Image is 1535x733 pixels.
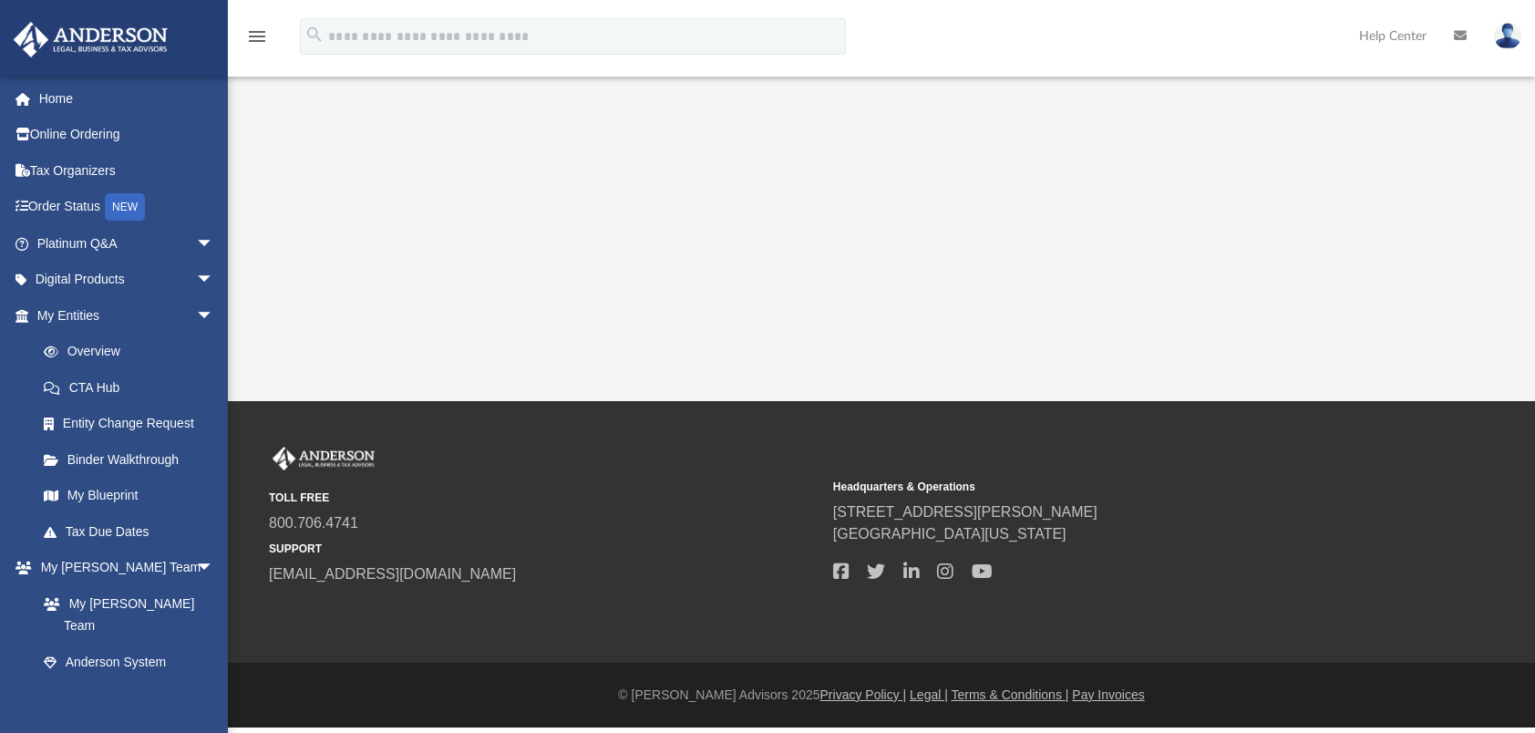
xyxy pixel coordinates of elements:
a: Order StatusNEW [13,189,242,226]
div: © [PERSON_NAME] Advisors 2025 [228,686,1535,705]
span: arrow_drop_down [196,297,232,335]
span: arrow_drop_down [196,550,232,587]
a: Binder Walkthrough [26,441,242,478]
a: Digital Productsarrow_drop_down [13,262,242,298]
a: Tax Due Dates [26,513,242,550]
a: Tax Organizers [13,152,242,189]
a: CTA Hub [26,369,242,406]
i: search [304,25,325,45]
small: Headquarters & Operations [833,479,1385,495]
a: My [PERSON_NAME] Teamarrow_drop_down [13,550,232,586]
i: menu [246,26,268,47]
a: Anderson System [26,644,232,680]
span: arrow_drop_down [196,225,232,263]
a: My Entitiesarrow_drop_down [13,297,242,334]
a: Home [13,80,242,117]
img: User Pic [1494,23,1521,49]
a: Entity Change Request [26,406,242,442]
a: 800.706.4741 [269,515,358,531]
a: [STREET_ADDRESS][PERSON_NAME] [833,504,1097,520]
a: Legal | [910,687,948,702]
img: Anderson Advisors Platinum Portal [8,22,173,57]
a: Online Ordering [13,117,242,153]
span: arrow_drop_down [196,262,232,299]
a: menu [246,35,268,47]
a: Terms & Conditions | [952,687,1069,702]
a: Pay Invoices [1072,687,1144,702]
a: My Blueprint [26,478,232,514]
a: Privacy Policy | [820,687,907,702]
a: Platinum Q&Aarrow_drop_down [13,225,242,262]
small: SUPPORT [269,541,820,557]
a: Overview [26,334,242,370]
small: TOLL FREE [269,490,820,506]
a: My [PERSON_NAME] Team [26,585,223,644]
div: NEW [105,193,145,221]
a: [EMAIL_ADDRESS][DOMAIN_NAME] [269,566,516,582]
img: Anderson Advisors Platinum Portal [269,447,378,470]
a: [GEOGRAPHIC_DATA][US_STATE] [833,526,1066,542]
